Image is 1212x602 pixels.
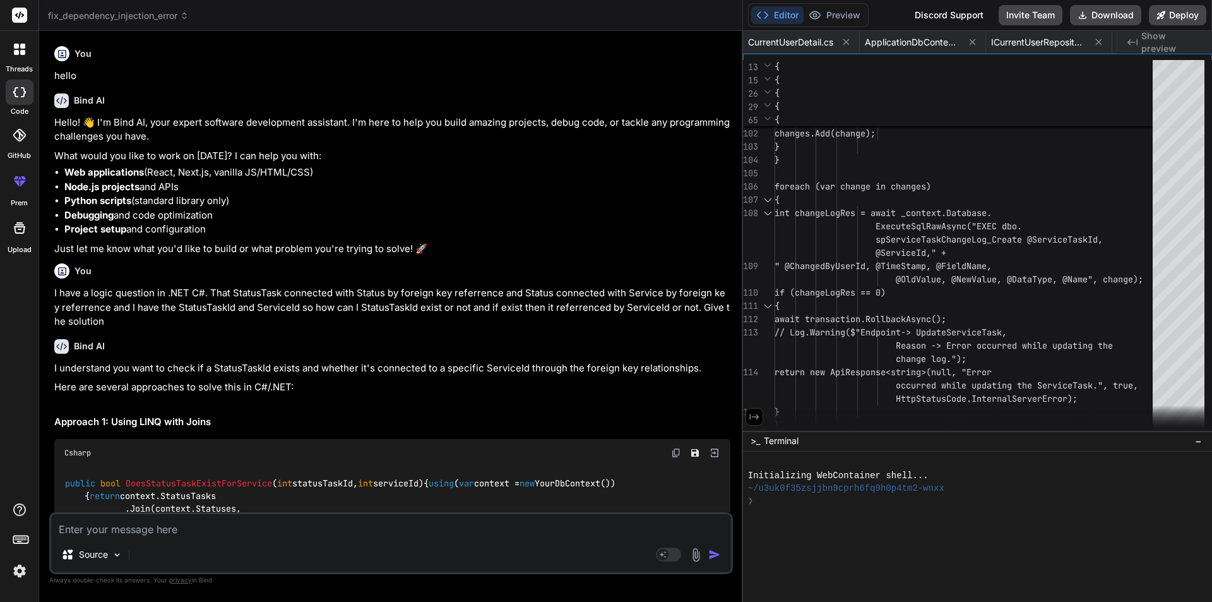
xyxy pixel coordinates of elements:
span: spServiceTaskChangeLog_Create @ServiceTaskId, [876,234,1103,245]
div: Click to collapse the range. [759,193,776,207]
span: if (changeLogRes == 0) [775,287,886,298]
button: − [1192,431,1204,451]
p: Just let me know what you'd like to build or what problem you're trying to solve! 🚀 [54,242,730,256]
span: occurred while updating the ServiceTask.", true, [896,380,1138,391]
span: -> UpdateServiceTask, [901,327,1007,338]
span: public [65,478,95,489]
span: @OldValue, @NewValue, @DataType, @Name", change); [896,274,1143,285]
label: GitHub [8,150,31,161]
span: return [90,490,120,502]
button: Save file [686,444,704,462]
span: tamp, @FieldName, [906,260,992,272]
strong: Web applications [64,166,144,178]
span: ICurrentUserRepository.cs [991,36,1086,49]
li: (React, Next.js, vanilla JS/HTML/CSS) [64,166,730,180]
span: 29 [743,100,758,114]
span: Reason -> Error occurred while updating the [896,340,1113,351]
button: Invite Team [999,5,1062,25]
span: 15 [743,74,758,87]
span: − [1195,435,1202,447]
code: { ( context = YourDbContext()) { context.StatusTasks .Join(context.Statuses, st => st.StatusId, s... [64,477,615,593]
div: 108 [743,207,758,220]
div: 110 [743,286,758,299]
span: int [277,478,292,489]
p: Source [79,548,108,561]
span: ExecuteSqlRawAsync("EXEC dbo. [876,220,1022,232]
div: 105 [743,167,758,180]
div: Click to collapse the range. [759,207,776,220]
span: CurrentUserDetail.cs [748,36,833,49]
label: threads [6,64,33,75]
span: statusTaskId, serviceId [277,478,419,489]
span: @ServiceId," + [876,247,946,258]
button: Download [1070,5,1141,25]
p: hello [54,69,730,83]
h2: Approach 1: Using LINQ with Joins [54,415,730,430]
div: 104 [743,154,758,167]
div: Click to collapse the range. [759,299,776,313]
button: Deploy [1149,5,1206,25]
span: 13 [743,61,758,74]
span: } [775,154,780,166]
span: return new ApiResponse<str [775,366,906,378]
li: (standard library only) [64,194,730,208]
h6: Bind AI [74,340,105,352]
span: Csharp [64,448,91,458]
p: I have a logic question in .NET C#. That StatusTask connected with Status by foreign key referren... [54,286,730,329]
img: icon [708,548,721,561]
div: 111 [743,299,758,313]
strong: Node.js projects [64,181,140,193]
span: bool [100,478,121,489]
span: " @ChangedByUserId, @TimeS [775,260,906,272]
label: code [11,106,28,117]
span: ApplicationDbContext.cs [865,36,959,49]
p: Here are several approaches to solve this in C#/.NET: [54,380,730,395]
span: { [775,100,780,112]
span: 65 [743,114,758,127]
div: 102 [743,127,758,140]
h6: You [74,47,92,60]
span: await transaction.Rollback [775,313,906,325]
div: 114 [743,366,758,379]
span: ing>(null, "Error [906,366,992,378]
p: Hello! 👋 I'm Bind AI, your expert software development assistant. I'm here to help you build amaz... [54,116,730,144]
label: prem [11,198,28,208]
strong: Project setup [64,223,126,235]
span: // Log.Warning($"Endpoint [775,327,901,338]
span: ~/u3uk0f35zsjjbn9cprh6fq9h0p4tm2-wnxx [748,482,944,495]
span: Async(); [906,313,946,325]
span: Show preview [1141,30,1202,55]
li: and code optimization [64,208,730,223]
img: Pick Models [112,550,122,560]
h6: Bind AI [74,94,105,107]
span: ❯ [748,495,754,507]
img: settings [9,560,30,582]
div: 103 [743,140,758,154]
div: 107 [743,193,758,207]
span: ext.Database. [926,207,992,219]
span: { [775,114,780,125]
div: 112 [743,313,758,326]
span: { [775,194,780,205]
span: ( ) [65,478,424,489]
span: change log."); [896,353,966,364]
p: I understand you want to check if a StatusTaskId exists and whether it's connected to a specific ... [54,361,730,376]
span: int [358,478,373,489]
span: { [775,74,780,85]
span: privacy [169,576,192,584]
span: { [775,61,780,72]
img: Open in Browser [709,447,720,459]
div: 113 [743,326,758,339]
span: DoesStatusTaskExistForService [126,478,272,489]
span: >_ [751,435,760,447]
span: Initializing WebContainer shell... [748,469,929,482]
button: Preview [804,6,865,24]
li: and configuration [64,222,730,237]
span: int changeLogRes = await _cont [775,207,926,219]
span: HttpStatusCode.InternalServerError); [896,393,1078,404]
button: Editor [751,6,804,24]
strong: Debugging [64,209,114,221]
span: foreach (var change in changes) [775,181,931,192]
span: var [459,478,474,489]
span: { [775,300,780,311]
